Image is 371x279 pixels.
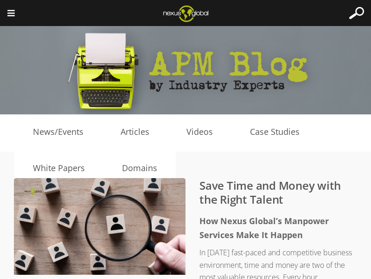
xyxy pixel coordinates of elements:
img: Save Time and Money with the Right Talent [14,178,185,275]
a: Case Studies [231,125,318,139]
a: Videos [168,125,231,139]
strong: How Nexus Global’s Manpower Services Make It Happen [199,215,329,240]
a: Save Time and Money with the Right Talent [199,178,341,207]
a: Articles [102,125,168,139]
img: Nexus Global [156,2,216,25]
a: News/Events [14,125,102,139]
